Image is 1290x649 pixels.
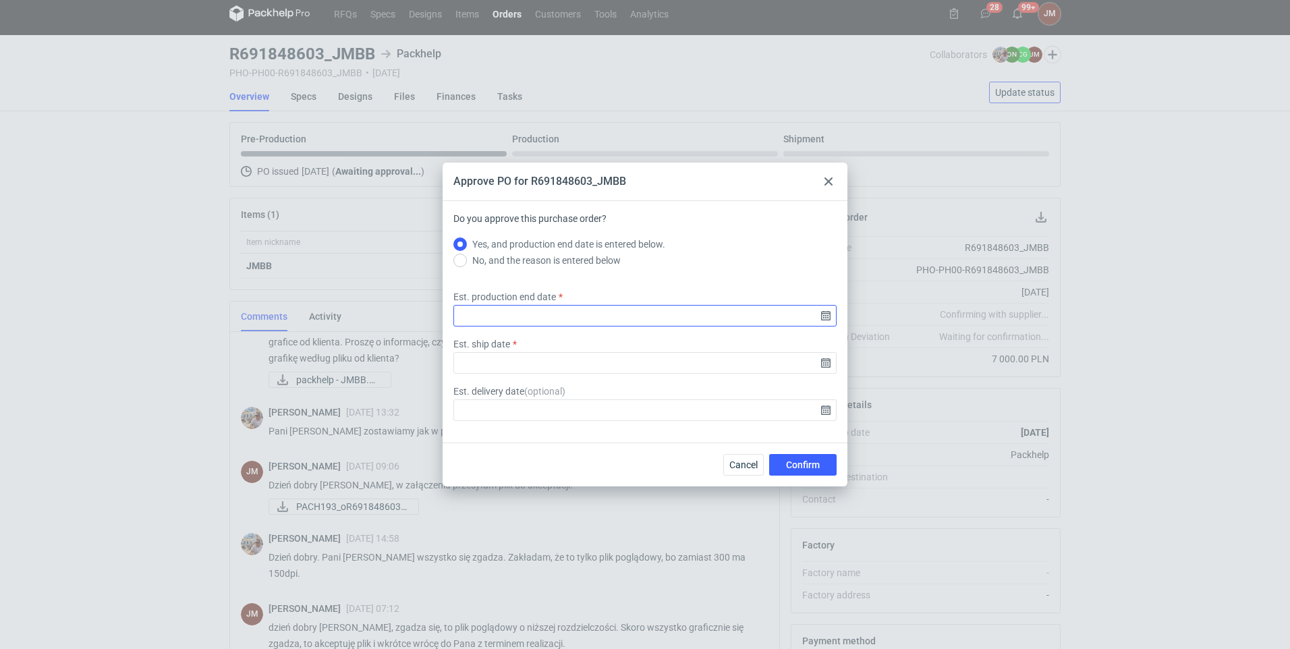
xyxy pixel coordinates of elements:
[729,460,758,470] span: Cancel
[769,454,837,476] button: Confirm
[786,460,820,470] span: Confirm
[453,385,565,398] label: Est. delivery date
[453,290,556,304] label: Est. production end date
[723,454,764,476] button: Cancel
[453,212,607,236] label: Do you approve this purchase order?
[453,337,510,351] label: Est. ship date
[524,386,565,397] span: ( optional )
[453,174,626,189] div: Approve PO for R691848603_JMBB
